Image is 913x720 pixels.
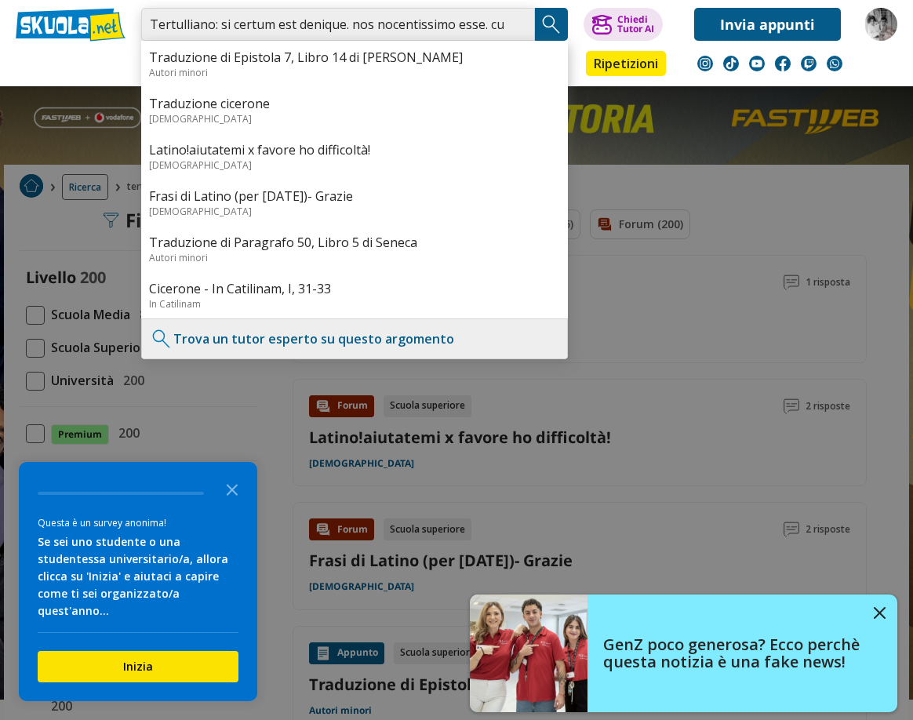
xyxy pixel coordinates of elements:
[149,234,560,251] a: Traduzione di Paragrafo 50, Libro 5 di Seneca
[749,56,765,71] img: youtube
[137,51,208,79] a: Appunti
[617,15,654,34] div: Chiedi Tutor AI
[149,66,560,79] div: Autori minori
[173,330,454,347] a: Trova un tutor esperto su questo argomento
[801,56,817,71] img: twitch
[149,251,560,264] div: Autori minori
[694,8,841,41] a: Invia appunti
[150,327,173,351] img: Trova un tutor esperto
[535,8,568,41] button: Search Button
[38,533,238,620] div: Se sei uno studente o una studentessa universitario/a, allora clicca su 'Inizia' e aiutaci a capi...
[874,607,886,619] img: close
[38,515,238,530] div: Questa è un survey anonima!
[149,280,560,297] a: Cicerone - In Catilinam, I, 31-33
[149,205,560,218] div: [DEMOGRAPHIC_DATA]
[216,473,248,504] button: Close the survey
[149,112,560,125] div: [DEMOGRAPHIC_DATA]
[723,56,739,71] img: tiktok
[149,95,560,112] a: Traduzione cicerone
[775,56,791,71] img: facebook
[584,8,663,41] button: ChiediTutor AI
[864,8,897,41] img: erminio_messina
[697,56,713,71] img: instagram
[149,141,560,158] a: Latino!aiutatemi x favore ho difficoltà!
[149,187,560,205] a: Frasi di Latino (per [DATE])- Grazie
[540,13,563,36] img: Cerca appunti, riassunti o versioni
[19,462,257,701] div: Survey
[149,49,560,66] a: Traduzione di Epistola 7, Libro 14 di [PERSON_NAME]
[603,636,862,671] h4: GenZ poco generosa? Ecco perchè questa notizia è una fake news!
[827,56,842,71] img: WhatsApp
[149,297,560,311] div: In Catilinam
[141,8,535,41] input: Cerca appunti, riassunti o versioni
[586,51,666,76] a: Ripetizioni
[149,158,560,172] div: [DEMOGRAPHIC_DATA]
[470,595,897,712] a: GenZ poco generosa? Ecco perchè questa notizia è una fake news!
[38,651,238,682] button: Inizia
